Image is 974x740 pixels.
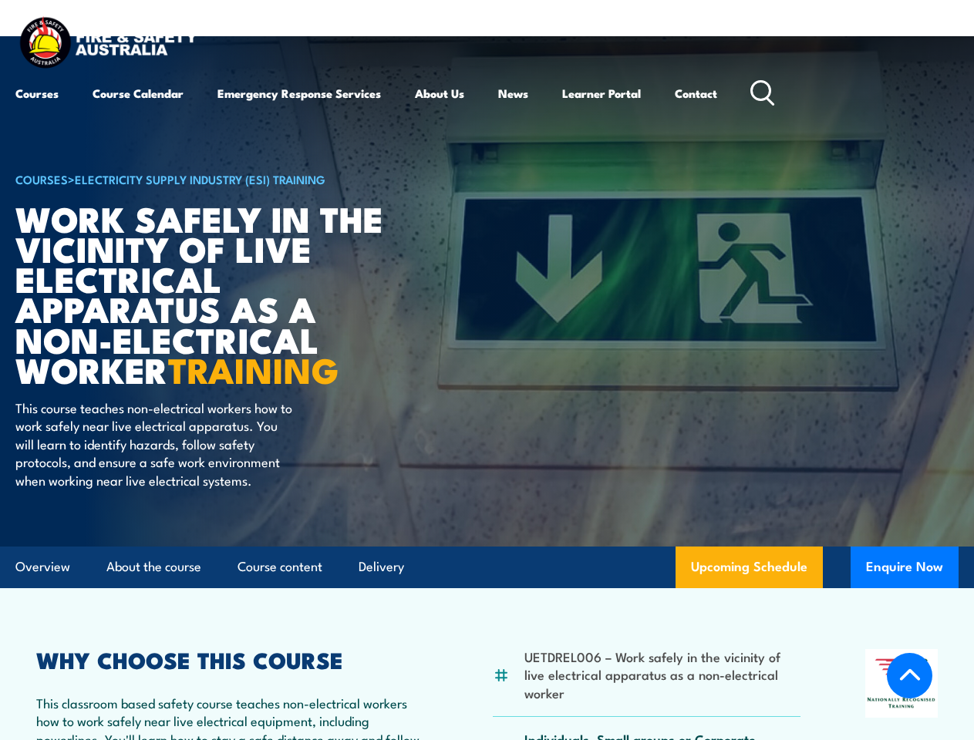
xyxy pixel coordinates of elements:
a: COURSES [15,170,68,187]
a: Contact [675,75,717,112]
a: Delivery [359,547,404,587]
li: UETDREL006 – Work safely in the vicinity of live electrical apparatus as a non-electrical worker [524,647,800,701]
a: Emergency Response Services [217,75,381,112]
a: Electricity Supply Industry (ESI) Training [75,170,325,187]
a: About Us [415,75,464,112]
a: Courses [15,75,59,112]
h2: WHY CHOOSE THIS COURSE [36,649,427,669]
button: Enquire Now [851,547,959,588]
a: Course Calendar [93,75,184,112]
a: Overview [15,547,70,587]
a: Course content [238,547,322,587]
a: About the course [106,547,201,587]
a: Upcoming Schedule [676,547,823,588]
strong: TRAINING [168,342,339,395]
h1: Work safely in the vicinity of live electrical apparatus as a non-electrical worker [15,203,396,384]
a: News [498,75,528,112]
img: Nationally Recognised Training logo. [865,649,938,718]
h6: > [15,170,396,188]
p: This course teaches non-electrical workers how to work safely near live electrical apparatus. You... [15,399,297,489]
a: Learner Portal [562,75,641,112]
